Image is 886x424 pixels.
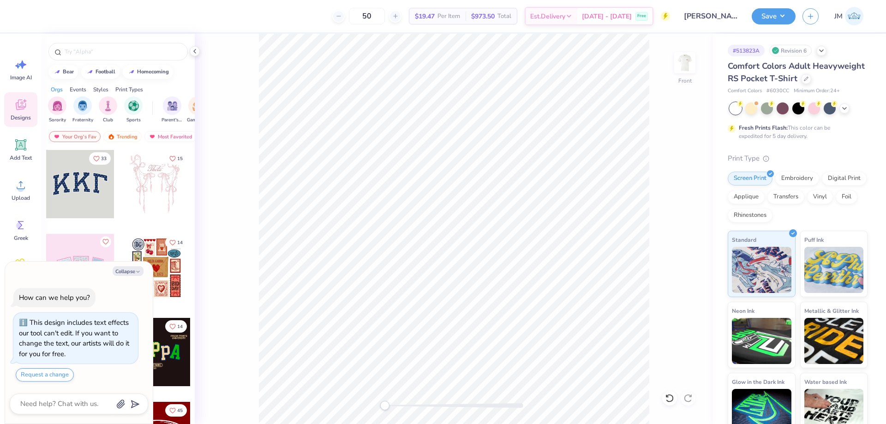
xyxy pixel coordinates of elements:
[804,377,847,387] span: Water based Ink
[471,12,495,21] span: $973.50
[72,96,93,124] button: filter button
[149,133,156,140] img: most_fav.gif
[497,12,511,21] span: Total
[530,12,565,21] span: Est. Delivery
[128,101,139,111] img: Sports Image
[836,190,857,204] div: Foil
[144,131,197,142] div: Most Favorited
[769,45,812,56] div: Revision 6
[12,194,30,202] span: Upload
[126,117,141,124] span: Sports
[54,69,61,75] img: trend_line.gif
[187,96,208,124] div: filter for Game Day
[19,293,90,302] div: How can we help you?
[86,69,94,75] img: trend_line.gif
[123,65,173,79] button: homecoming
[582,12,632,21] span: [DATE] - [DATE]
[52,101,63,111] img: Sorority Image
[349,8,385,24] input: – –
[49,131,101,142] div: Your Org's Fav
[162,96,183,124] button: filter button
[739,124,852,140] div: This color can be expedited for 5 day delivery.
[728,60,865,84] span: Comfort Colors Adult Heavyweight RS Pocket T-Shirt
[766,87,789,95] span: # 6030CC
[137,69,169,74] div: homecoming
[14,234,28,242] span: Greek
[70,85,86,94] div: Events
[99,96,117,124] button: filter button
[10,74,32,81] span: Image AI
[177,156,183,161] span: 15
[16,368,74,382] button: Request a change
[637,13,646,19] span: Free
[63,69,74,74] div: bear
[51,85,63,94] div: Orgs
[53,133,60,140] img: most_fav.gif
[100,236,111,247] button: Like
[678,77,692,85] div: Front
[775,172,819,185] div: Embroidery
[739,124,788,131] strong: Fresh Prints Flash:
[93,85,108,94] div: Styles
[187,117,208,124] span: Game Day
[96,69,115,74] div: football
[10,154,32,161] span: Add Text
[103,117,113,124] span: Club
[165,404,187,417] button: Like
[728,153,868,164] div: Print Type
[732,306,754,316] span: Neon Ink
[81,65,120,79] button: football
[822,172,867,185] div: Digital Print
[728,45,765,56] div: # 513823A
[103,131,142,142] div: Trending
[103,101,113,111] img: Club Image
[804,235,824,245] span: Puff Ink
[728,87,762,95] span: Comfort Colors
[167,101,178,111] img: Parent's Weekend Image
[108,133,115,140] img: trending.gif
[78,101,88,111] img: Fraternity Image
[165,320,187,333] button: Like
[124,96,143,124] div: filter for Sports
[767,190,804,204] div: Transfers
[128,69,135,75] img: trend_line.gif
[380,401,389,410] div: Accessibility label
[187,96,208,124] button: filter button
[165,152,187,165] button: Like
[804,318,864,364] img: Metallic & Glitter Ink
[732,235,756,245] span: Standard
[728,190,765,204] div: Applique
[732,247,791,293] img: Standard
[177,408,183,413] span: 45
[804,306,859,316] span: Metallic & Glitter Ink
[49,117,66,124] span: Sorority
[830,7,868,25] a: JM
[728,172,772,185] div: Screen Print
[48,65,78,79] button: bear
[89,152,111,165] button: Like
[72,96,93,124] div: filter for Fraternity
[794,87,840,95] span: Minimum Order: 24 +
[177,324,183,329] span: 14
[19,318,129,358] div: This design includes text effects our tool can't edit. If you want to change the text, our artist...
[72,117,93,124] span: Fraternity
[162,117,183,124] span: Parent's Weekend
[101,156,107,161] span: 33
[64,47,182,56] input: Try "Alpha"
[415,12,435,21] span: $19.47
[752,8,796,24] button: Save
[124,96,143,124] button: filter button
[177,240,183,245] span: 14
[676,54,694,72] img: Front
[48,96,66,124] button: filter button
[677,7,745,25] input: Untitled Design
[192,101,203,111] img: Game Day Image
[99,96,117,124] div: filter for Club
[437,12,460,21] span: Per Item
[165,236,187,249] button: Like
[115,85,143,94] div: Print Types
[48,96,66,124] div: filter for Sorority
[804,247,864,293] img: Puff Ink
[728,209,772,222] div: Rhinestones
[845,7,863,25] img: Joshua Macky Gaerlan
